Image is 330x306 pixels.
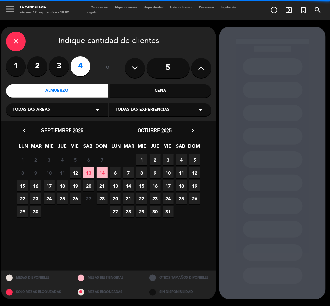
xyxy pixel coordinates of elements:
[73,271,145,285] div: MESAS RESTRINGIDAS
[150,193,161,204] span: 23
[144,285,216,299] div: SIN DISPONIBILIDAD
[13,107,50,113] span: Todas las áreas
[44,193,55,204] span: 24
[110,167,121,178] span: 6
[163,206,174,217] span: 31
[30,180,41,191] span: 16
[176,167,187,178] span: 11
[110,84,212,98] div: Cena
[17,167,28,178] span: 8
[83,167,94,178] span: 13
[140,6,167,9] span: Disponibilidad
[57,142,68,153] span: JUE
[189,193,200,204] span: 26
[137,142,148,153] span: MIE
[163,142,173,153] span: VIE
[176,180,187,191] span: 18
[6,56,26,76] label: 1
[83,142,94,153] span: SAB
[17,154,28,165] span: 1
[17,206,28,217] span: 29
[71,56,90,76] label: 4
[30,206,41,217] span: 30
[5,4,15,16] button: menu
[44,154,55,165] span: 3
[30,193,41,204] span: 23
[49,56,69,76] label: 3
[97,193,108,204] span: 28
[6,84,108,98] div: Almuerzo
[136,154,147,165] span: 1
[175,142,186,153] span: SAB
[270,6,278,14] i: add_circle_outline
[197,106,205,114] i: arrow_drop_down
[110,180,121,191] span: 13
[57,180,68,191] span: 18
[138,127,172,134] span: octubre 2025
[94,106,102,114] i: arrow_drop_down
[123,206,134,217] span: 28
[30,167,41,178] span: 9
[57,154,68,165] span: 4
[44,167,55,178] span: 10
[18,142,29,153] span: LUN
[123,167,134,178] span: 7
[70,142,81,153] span: VIE
[123,193,134,204] span: 21
[27,56,47,76] label: 2
[299,6,307,14] i: turned_in_not
[73,285,145,299] div: MESAS BLOQUEADAS
[97,180,108,191] span: 21
[196,6,217,9] span: Pre-acceso
[188,142,199,153] span: DOM
[97,167,108,178] span: 14
[167,6,196,9] span: Lista de Espera
[189,167,200,178] span: 12
[116,107,169,113] span: Todas las experiencias
[83,154,94,165] span: 6
[314,6,322,14] i: search
[5,4,15,14] i: menu
[87,6,112,9] span: Mis reservas
[163,180,174,191] span: 17
[20,10,69,15] div: viernes 12. septiembre - 10:02
[70,180,81,191] span: 19
[176,154,187,165] span: 4
[189,154,200,165] span: 5
[163,167,174,178] span: 10
[144,271,216,285] div: OTROS TAMAÑOS DIPONIBLES
[41,127,83,134] span: septiembre 2025
[96,142,107,153] span: DOM
[124,142,135,153] span: MAR
[17,193,28,204] span: 22
[17,180,28,191] span: 15
[136,167,147,178] span: 8
[150,142,161,153] span: JUE
[110,193,121,204] span: 20
[44,180,55,191] span: 17
[97,56,118,80] div: ó
[83,180,94,191] span: 20
[285,6,293,14] i: exit_to_app
[83,193,94,204] span: 27
[136,193,147,204] span: 22
[57,193,68,204] span: 25
[21,127,28,134] i: chevron_left
[70,167,81,178] span: 12
[70,154,81,165] span: 5
[70,193,81,204] span: 26
[57,167,68,178] span: 11
[189,180,200,191] span: 19
[6,32,211,51] div: Indique cantidad de clientes
[110,206,121,217] span: 27
[150,154,161,165] span: 2
[176,193,187,204] span: 25
[97,154,108,165] span: 7
[1,271,73,285] div: MESAS DISPONIBLES
[1,285,73,299] div: SOLO MESAS BLOQUEADAS
[111,142,122,153] span: LUN
[112,6,140,9] span: Mapa de mesas
[123,180,134,191] span: 14
[163,154,174,165] span: 3
[44,142,55,153] span: MIE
